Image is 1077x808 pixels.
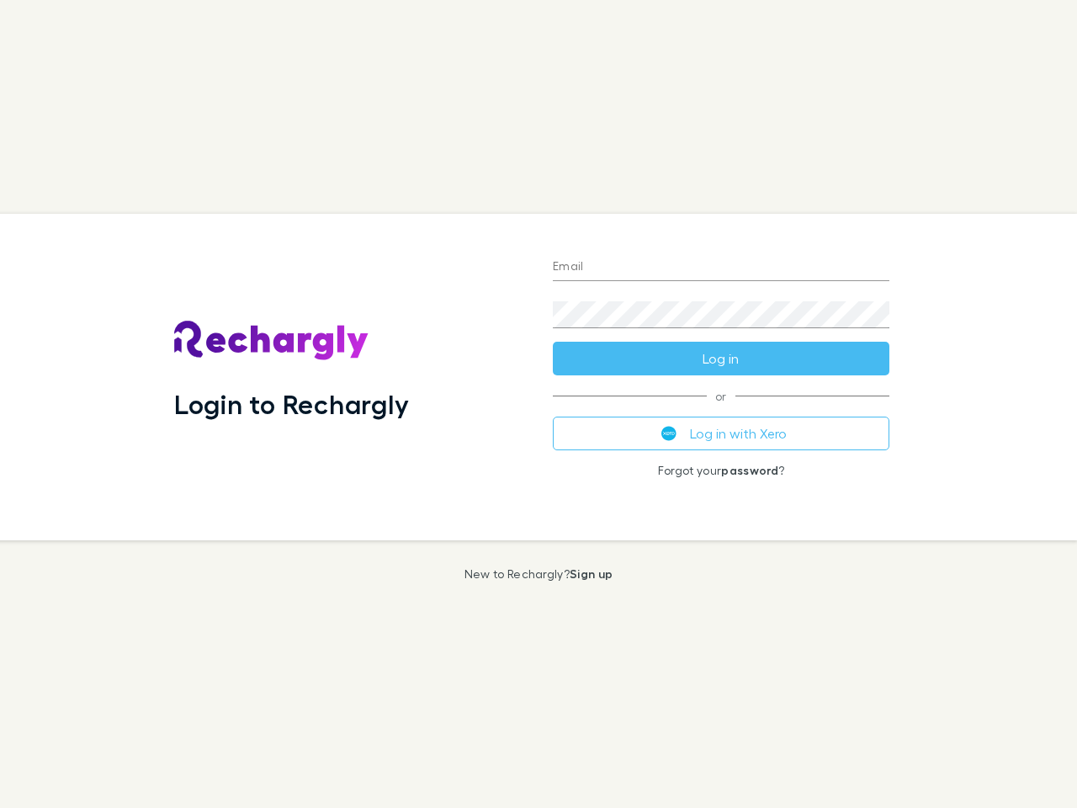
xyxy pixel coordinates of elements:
a: password [721,463,778,477]
button: Log in with Xero [553,417,889,450]
img: Rechargly's Logo [174,321,369,361]
p: Forgot your ? [553,464,889,477]
a: Sign up [570,566,613,581]
h1: Login to Rechargly [174,388,409,420]
p: New to Rechargly? [464,567,613,581]
img: Xero's logo [661,426,676,441]
button: Log in [553,342,889,375]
